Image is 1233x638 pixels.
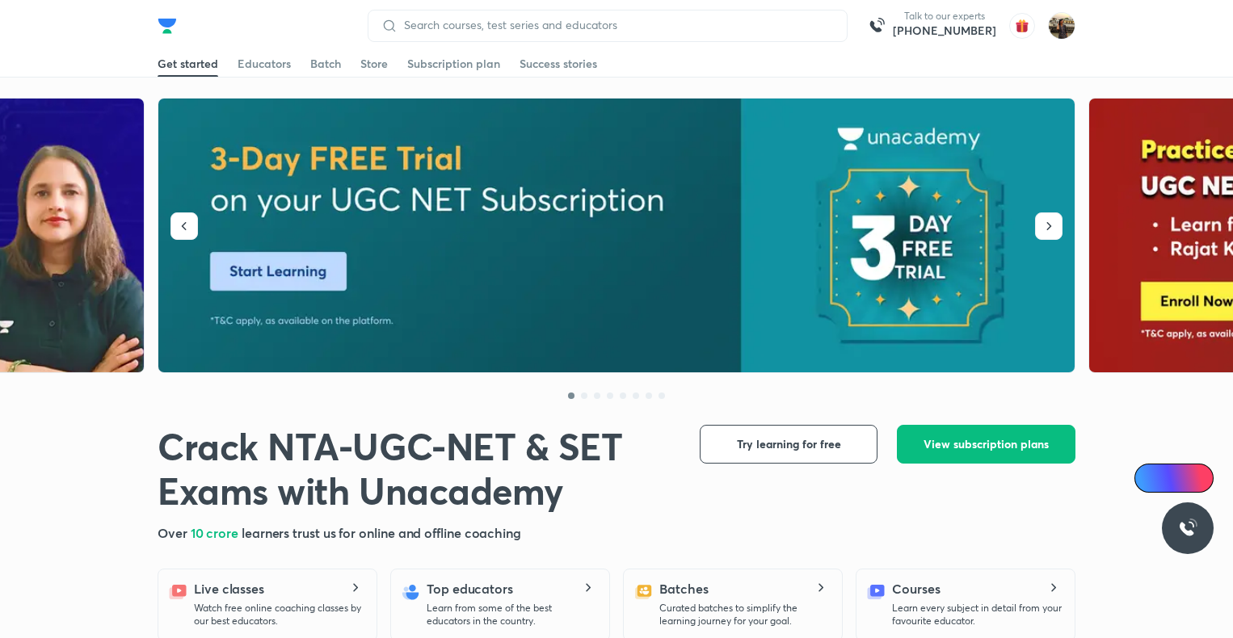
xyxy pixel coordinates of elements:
[1144,472,1157,485] img: Icon
[407,56,500,72] div: Subscription plan
[892,602,1062,628] p: Learn every subject in detail from your favourite educator.
[1161,472,1204,485] span: Ai Doubts
[242,524,521,541] span: learners trust us for online and offline coaching
[1009,13,1035,39] img: avatar
[861,10,893,42] img: call-us
[897,425,1075,464] button: View subscription plans
[737,436,841,452] span: Try learning for free
[191,524,242,541] span: 10 crore
[407,51,500,77] a: Subscription plan
[520,56,597,72] div: Success stories
[310,56,341,72] div: Batch
[360,56,388,72] div: Store
[520,51,597,77] a: Success stories
[158,425,674,514] h1: Crack NTA-UGC-NET & SET Exams with Unacademy
[659,579,708,598] h5: Batches
[427,602,596,628] p: Learn from some of the best educators in the country.
[194,579,264,598] h5: Live classes
[1048,12,1075,40] img: Soumya singh
[158,16,177,36] img: Company Logo
[700,425,877,464] button: Try learning for free
[158,56,218,72] div: Get started
[238,51,291,77] a: Educators
[893,10,996,23] p: Talk to our experts
[398,19,834,31] input: Search courses, test series and educators
[892,579,940,598] h5: Courses
[360,51,388,77] a: Store
[194,602,364,628] p: Watch free online coaching classes by our best educators.
[427,579,513,598] h5: Top educators
[238,56,291,72] div: Educators
[1178,518,1197,538] img: ttu
[659,602,829,628] p: Curated batches to simplify the learning journey for your goal.
[1134,464,1214,493] a: Ai Doubts
[158,51,218,77] a: Get started
[158,524,191,541] span: Over
[924,436,1049,452] span: View subscription plans
[310,51,341,77] a: Batch
[893,23,996,39] a: [PHONE_NUMBER]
